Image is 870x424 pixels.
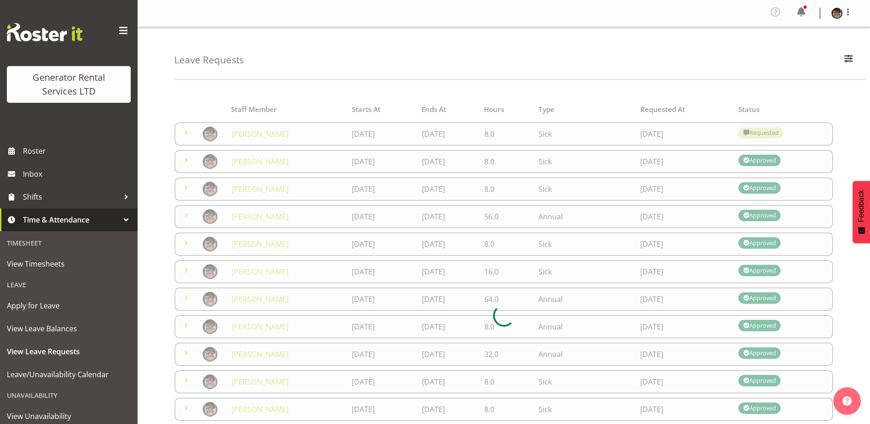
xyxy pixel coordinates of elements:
[7,368,131,381] span: Leave/Unavailability Calendar
[7,322,131,335] span: View Leave Balances
[7,345,131,358] span: View Leave Requests
[2,252,135,275] a: View Timesheets
[857,190,865,222] span: Feedback
[7,299,131,312] span: Apply for Leave
[23,190,119,204] span: Shifts
[842,396,852,406] img: help-xxl-2.png
[2,386,135,405] div: Unavailability
[23,144,133,158] span: Roster
[839,50,858,70] button: Filter Employees
[23,213,119,227] span: Time & Attendance
[23,167,133,181] span: Inbox
[2,317,135,340] a: View Leave Balances
[2,340,135,363] a: View Leave Requests
[2,294,135,317] a: Apply for Leave
[853,181,870,243] button: Feedback - Show survey
[16,71,122,98] div: Generator Rental Services LTD
[7,257,131,271] span: View Timesheets
[2,363,135,386] a: Leave/Unavailability Calendar
[2,275,135,294] div: Leave
[7,409,131,423] span: View Unavailability
[7,23,83,41] img: Rosterit website logo
[174,55,244,65] h4: Leave Requests
[831,8,842,19] img: rick-ankersae3846da6c6acb3f3203d7ce06c7e011.png
[2,234,135,252] div: Timesheet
